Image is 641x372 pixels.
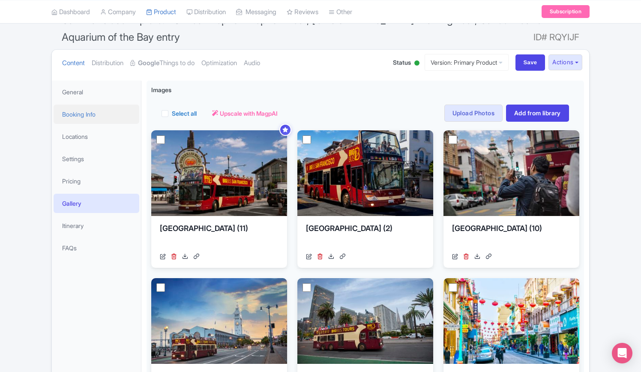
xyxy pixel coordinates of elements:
a: Subscription [542,5,590,18]
a: GoogleThings to do [130,50,195,77]
a: Upscale with MagpAI [212,109,278,118]
input: Save [515,54,545,71]
a: Settings [54,149,139,168]
a: Version: Primary Product [425,54,509,71]
a: Itinerary [54,216,139,235]
span: Upscale with MagpAI [220,109,278,118]
a: Gallery [54,194,139,213]
a: Optimization [201,50,237,77]
a: Locations [54,127,139,146]
span: ID# RQYIJF [533,29,579,46]
a: General [54,82,139,102]
span: Images [151,85,171,94]
a: FAQs [54,238,139,258]
div: [GEOGRAPHIC_DATA] (2) [306,223,425,249]
div: Open Intercom Messenger [612,343,632,363]
strong: Google [138,58,159,68]
button: Actions [548,54,582,70]
span: San Francisco Explore: 48-Hour Hop-On Hop-Off Tour, [GEOGRAPHIC_DATA] Walking Tour, Sunset Tour &... [62,14,543,43]
a: Content [62,50,85,77]
div: [GEOGRAPHIC_DATA] (11) [160,223,279,249]
a: Upload Photos [444,105,503,122]
div: Active [413,57,421,70]
a: Distribution [92,50,123,77]
div: [GEOGRAPHIC_DATA] (10) [452,223,571,249]
label: Select all [172,109,197,118]
a: Booking Info [54,105,139,124]
a: Pricing [54,171,139,191]
a: Audio [244,50,260,77]
span: Status [393,58,411,67]
a: Add from library [506,105,569,122]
